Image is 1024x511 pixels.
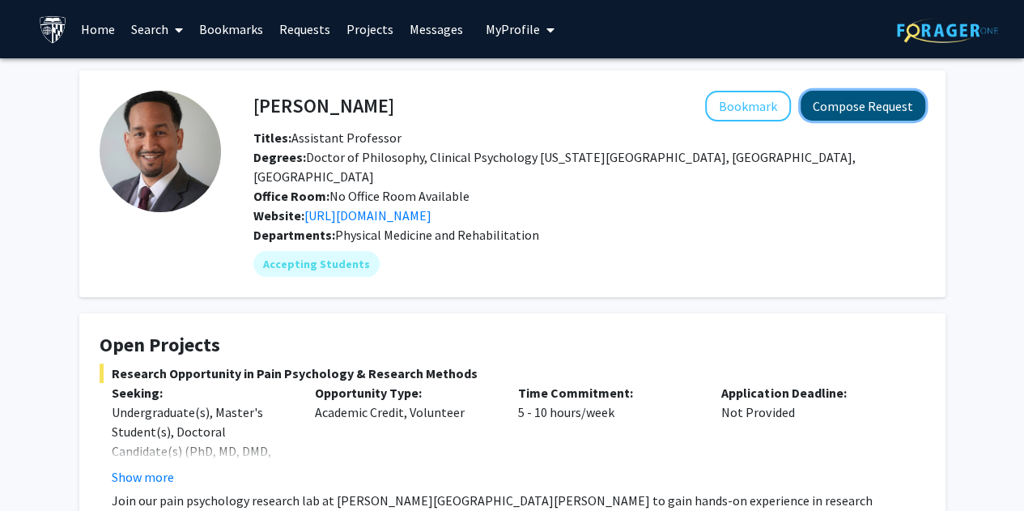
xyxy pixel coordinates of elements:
[486,21,540,37] span: My Profile
[335,227,539,243] span: Physical Medicine and Rehabilitation
[253,251,380,277] mat-chip: Accepting Students
[721,383,900,402] p: Application Deadline:
[191,1,271,57] a: Bookmarks
[955,438,1012,499] iframe: Chat
[253,188,470,204] span: No Office Room Available
[253,149,306,165] b: Degrees:
[315,383,494,402] p: Opportunity Type:
[253,227,335,243] b: Departments:
[100,91,221,212] img: Profile Picture
[253,149,856,185] span: Doctor of Philosophy, Clinical Psychology [US_STATE][GEOGRAPHIC_DATA], [GEOGRAPHIC_DATA], [GEOGRA...
[897,18,998,43] img: ForagerOne Logo
[112,467,174,487] button: Show more
[123,1,191,57] a: Search
[338,1,402,57] a: Projects
[73,1,123,57] a: Home
[253,91,394,121] h4: [PERSON_NAME]
[709,383,912,487] div: Not Provided
[801,91,925,121] button: Compose Request to Fenan Rassu
[100,364,925,383] span: Research Opportunity in Pain Psychology & Research Methods
[506,383,709,487] div: 5 - 10 hours/week
[402,1,471,57] a: Messages
[705,91,791,121] button: Add Fenan Rassu to Bookmarks
[100,334,925,357] h4: Open Projects
[39,15,67,44] img: Johns Hopkins University Logo
[304,207,431,224] a: Opens in a new tab
[518,383,697,402] p: Time Commitment:
[253,130,291,146] b: Titles:
[253,130,402,146] span: Assistant Professor
[112,383,291,402] p: Seeking:
[253,207,304,224] b: Website:
[253,188,329,204] b: Office Room:
[303,383,506,487] div: Academic Credit, Volunteer
[271,1,338,57] a: Requests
